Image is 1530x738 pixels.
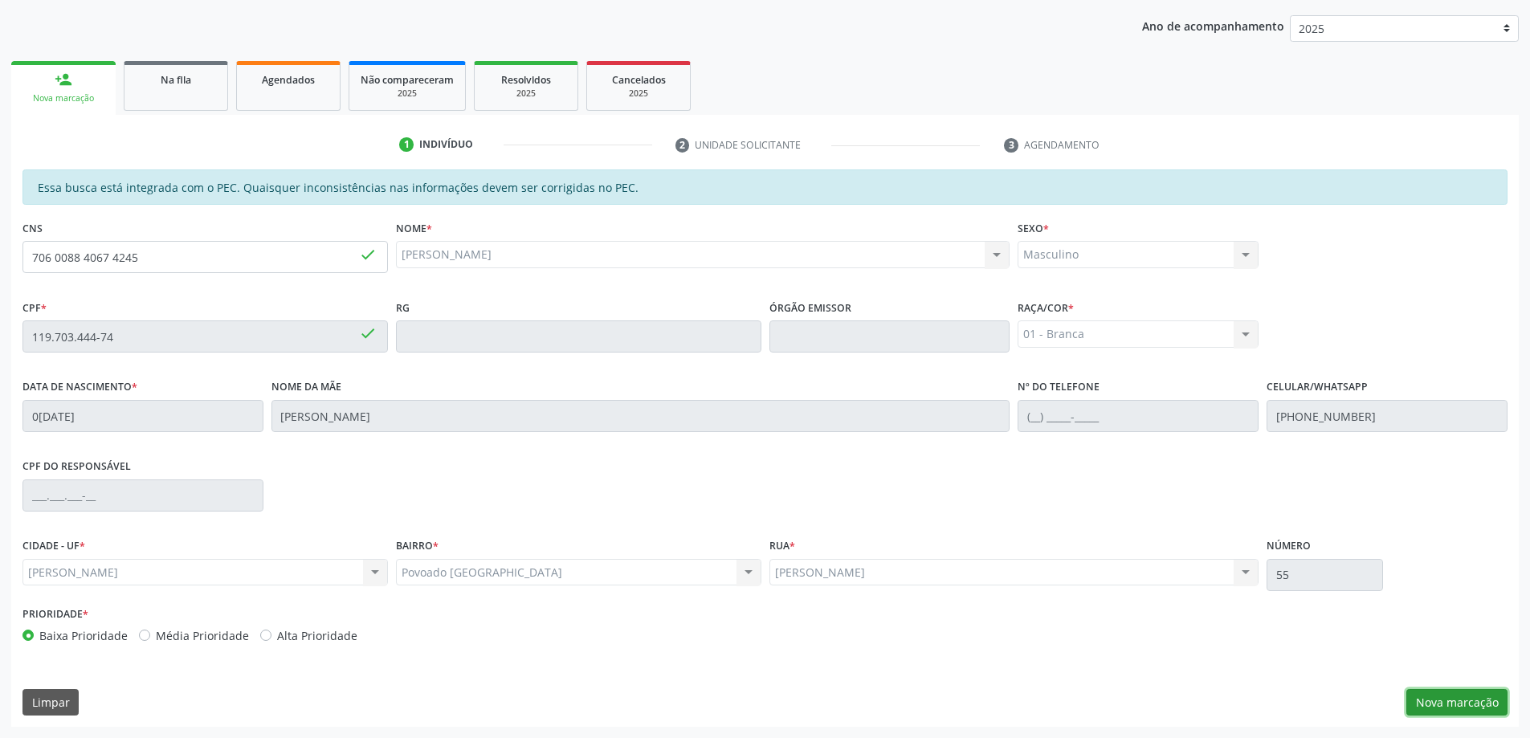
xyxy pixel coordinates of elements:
[359,246,377,263] span: done
[399,137,414,152] div: 1
[1018,216,1049,241] label: Sexo
[769,534,795,559] label: Rua
[1267,375,1368,400] label: Celular/WhatsApp
[1018,296,1074,320] label: Raça/cor
[1267,400,1508,432] input: (__) _____-_____
[22,400,263,432] input: __/__/____
[271,375,341,400] label: Nome da mãe
[1018,375,1100,400] label: Nº do Telefone
[55,71,72,88] div: person_add
[156,627,249,644] label: Média Prioridade
[22,169,1508,205] div: Essa busca está integrada com o PEC. Quaisquer inconsistências nas informações devem ser corrigid...
[22,455,131,479] label: CPF do responsável
[361,73,454,87] span: Não compareceram
[396,216,432,241] label: Nome
[22,375,137,400] label: Data de nascimento
[598,88,679,100] div: 2025
[39,627,128,644] label: Baixa Prioridade
[22,296,47,320] label: CPF
[22,602,88,627] label: Prioridade
[769,296,851,320] label: Órgão emissor
[501,73,551,87] span: Resolvidos
[161,73,191,87] span: Na fila
[22,92,104,104] div: Nova marcação
[419,137,473,152] div: Indivíduo
[1406,689,1508,716] button: Nova marcação
[612,73,666,87] span: Cancelados
[22,216,43,241] label: CNS
[359,324,377,342] span: done
[361,88,454,100] div: 2025
[1142,15,1284,35] p: Ano de acompanhamento
[486,88,566,100] div: 2025
[1018,400,1259,432] input: (__) _____-_____
[396,534,439,559] label: BAIRRO
[396,296,410,320] label: RG
[1267,534,1311,559] label: Número
[277,627,357,644] label: Alta Prioridade
[22,479,263,512] input: ___.___.___-__
[262,73,315,87] span: Agendados
[22,534,85,559] label: CIDADE - UF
